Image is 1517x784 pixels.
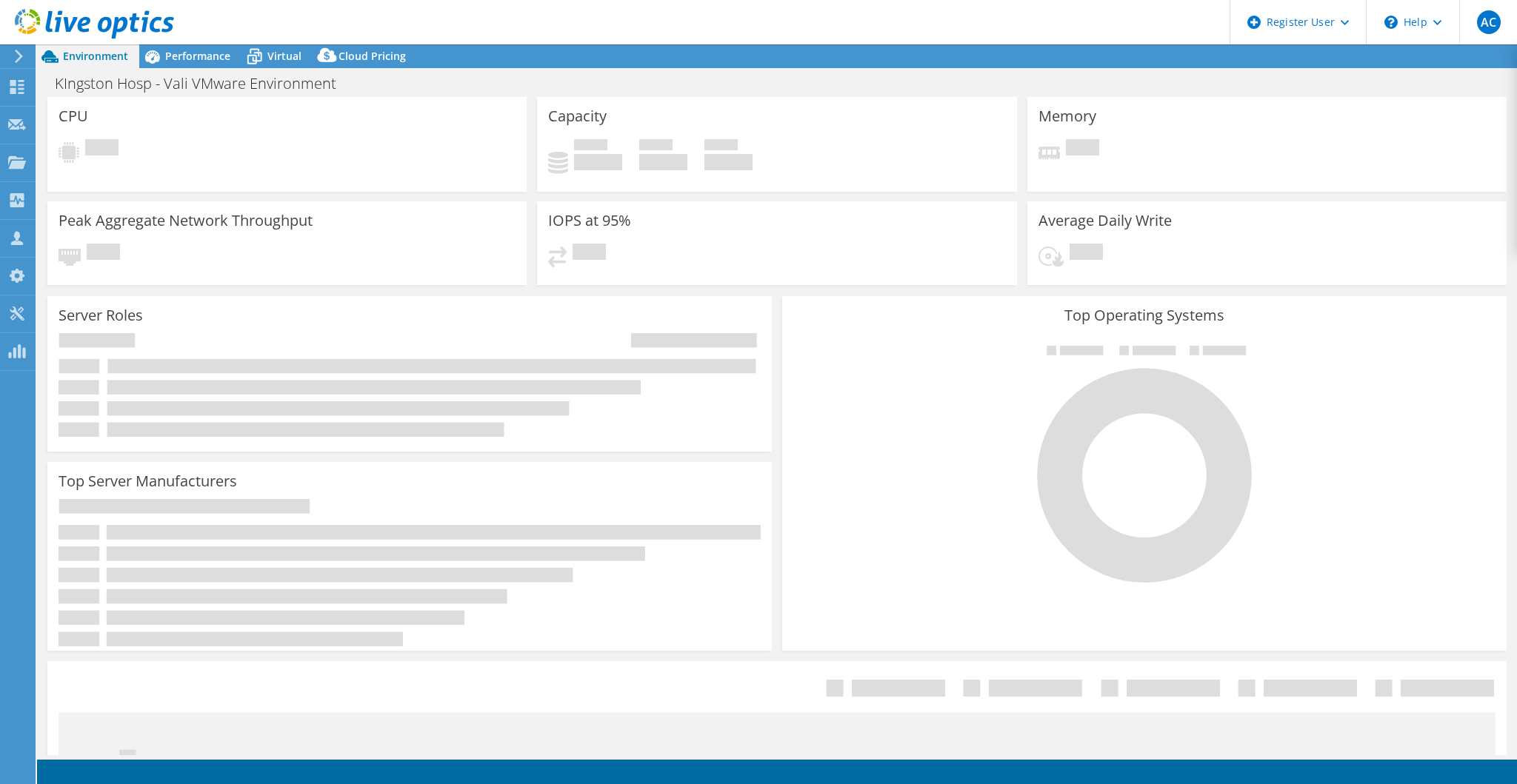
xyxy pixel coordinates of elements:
h3: Average Daily Write [1038,212,1172,229]
h3: Memory [1038,108,1096,124]
h3: Server Roles [59,307,143,324]
span: Total [704,139,738,154]
span: Cloud Pricing [339,49,406,63]
h3: Top Operating Systems [793,307,1496,324]
h4: 0 GiB [704,154,753,170]
h1: KIngston Hosp - Vali VMware Environment [48,76,359,92]
span: AC [1477,10,1501,34]
h3: Top Server Manufacturers [59,473,237,489]
span: Virtual [267,49,301,63]
h3: Peak Aggregate Network Throughput [59,212,313,229]
span: Performance [165,49,230,63]
h4: 0 GiB [639,154,687,170]
h3: CPU [59,108,88,124]
span: Used [574,139,607,154]
svg: \n [1384,16,1398,29]
span: Pending [573,244,606,264]
h3: IOPS at 95% [548,212,631,229]
span: Pending [1070,244,1103,264]
span: Pending [1066,139,1099,159]
span: Pending [85,139,119,159]
span: Free [639,139,673,154]
span: Pending [87,244,120,264]
span: Environment [63,49,128,63]
h4: 0 GiB [574,154,622,170]
h3: Capacity [548,108,607,124]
